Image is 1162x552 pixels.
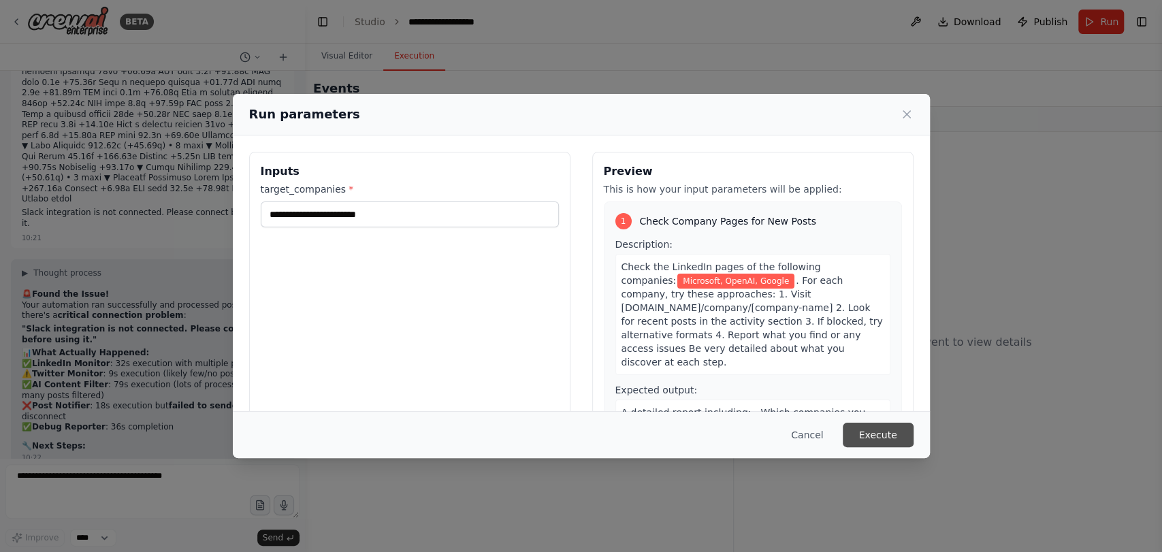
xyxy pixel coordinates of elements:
[615,213,632,229] div: 1
[615,239,673,250] span: Description:
[249,105,360,124] h2: Run parameters
[261,163,559,180] h3: Inputs
[640,214,816,228] span: Check Company Pages for New Posts
[843,423,914,447] button: Execute
[261,182,559,196] label: target_companies
[622,261,821,286] span: Check the LinkedIn pages of the following companies:
[604,182,902,196] p: This is how your input parameters will be applied:
[677,274,794,289] span: Variable: target_companies
[622,407,878,472] span: A detailed report including: - Which companies you tried to access - What LinkedIn URLs you attem...
[615,385,698,395] span: Expected output:
[604,163,902,180] h3: Preview
[780,423,834,447] button: Cancel
[622,275,883,368] span: . For each company, try these approaches: 1. Visit [DOMAIN_NAME]/company/[company-name] 2. Look f...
